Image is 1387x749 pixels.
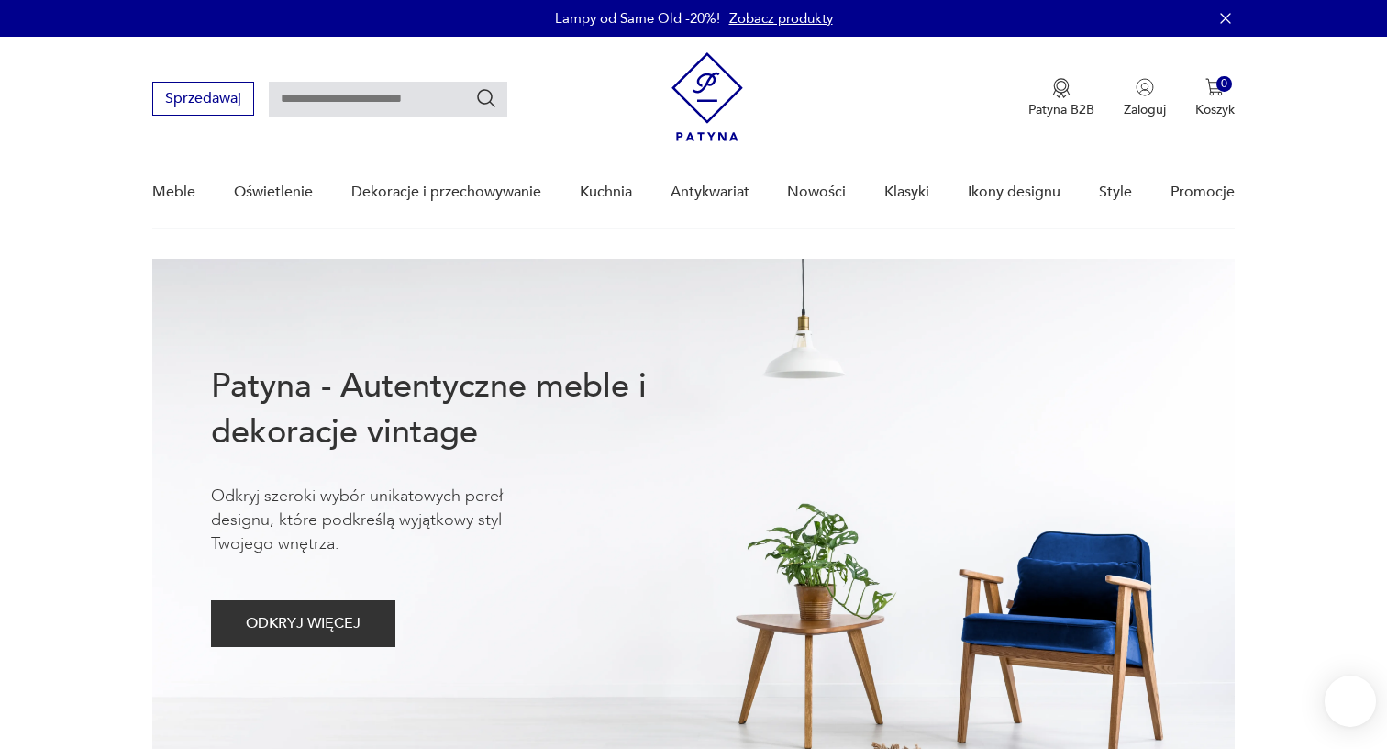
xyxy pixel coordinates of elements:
a: Ikona medaluPatyna B2B [1028,78,1094,118]
button: Sprzedawaj [152,82,254,116]
p: Patyna B2B [1028,101,1094,118]
a: ODKRYJ WIĘCEJ [211,619,395,632]
a: Sprzedawaj [152,94,254,106]
a: Meble [152,157,195,228]
a: Dekoracje i przechowywanie [351,157,541,228]
a: Antykwariat [671,157,749,228]
a: Ikony designu [968,157,1060,228]
a: Style [1099,157,1132,228]
button: Zaloguj [1124,78,1166,118]
button: Patyna B2B [1028,78,1094,118]
h1: Patyna - Autentyczne meble i dekoracje vintage [211,363,706,455]
button: 0Koszyk [1195,78,1235,118]
a: Zobacz produkty [729,9,833,28]
img: Patyna - sklep z meblami i dekoracjami vintage [671,52,743,141]
a: Nowości [787,157,846,228]
iframe: Smartsupp widget button [1325,676,1376,727]
a: Promocje [1171,157,1235,228]
a: Klasyki [884,157,929,228]
div: 0 [1216,76,1232,92]
a: Kuchnia [580,157,632,228]
a: Oświetlenie [234,157,313,228]
img: Ikona medalu [1052,78,1071,98]
img: Ikonka użytkownika [1136,78,1154,96]
p: Odkryj szeroki wybór unikatowych pereł designu, które podkreślą wyjątkowy styl Twojego wnętrza. [211,485,560,556]
button: ODKRYJ WIĘCEJ [211,600,395,647]
p: Zaloguj [1124,101,1166,118]
img: Ikona koszyka [1205,78,1224,96]
p: Koszyk [1195,101,1235,118]
button: Szukaj [475,87,497,109]
p: Lampy od Same Old -20%! [555,9,720,28]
